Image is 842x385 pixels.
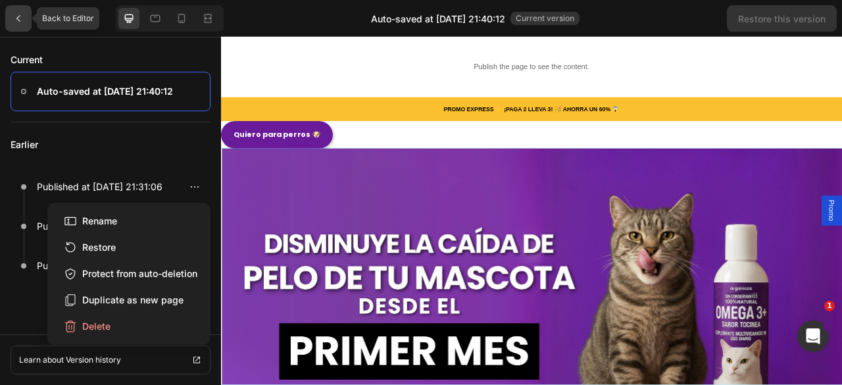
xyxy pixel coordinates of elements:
button: Restore [53,234,205,261]
div: Dominio: [DOMAIN_NAME] [34,34,147,45]
button: Delete [53,313,205,340]
iframe: Intercom live chat [797,321,829,352]
p: ⁠⁠⁠⁠⁠⁠⁠ [1,74,255,79]
a: Learn about Version history [11,346,210,374]
strong: Quiero para perros 🐶 [16,118,126,131]
div: Duplicate as new page [64,293,184,307]
button: Rename [53,208,205,234]
span: Current version [510,12,580,25]
span: Promo [237,161,250,188]
span: PROMO EXPRESS ⚡ ¡PAGA 2 LLEVA 3! 🥳 AHORRA UN 60% 😱 [283,88,506,96]
img: logo_orange.svg [21,21,32,32]
p: Learn about Version history [19,354,121,366]
img: website_grey.svg [21,34,32,45]
p: Published at [DATE] 21:31:06 [37,179,162,195]
div: Protect from auto-deletion [64,267,197,280]
div: Delete [64,319,111,333]
div: Rename [64,214,117,228]
span: iPhone 13 Pro ( 390 px) [70,7,155,20]
strong: Quiero para perros 🐶 [73,97,184,110]
div: v 4.0.25 [37,21,64,32]
span: Auto-saved at [DATE] 21:40:12 [371,12,505,26]
span: 1 [824,301,835,311]
div: Restore this version [738,12,826,26]
a: Quiero para perros 🐶 [26,91,231,116]
img: tab_keywords_by_traffic_grey.svg [140,76,151,87]
iframe: Design area [221,37,842,385]
p: Current [11,48,210,72]
p: Published at [DATE] 21:29:34 [37,218,164,234]
div: Dominio [69,78,101,86]
p: Published at [DATE] 21:26:30 [37,258,164,274]
button: Restore this version [727,5,837,32]
button: Protect from auto-deletion [53,261,205,287]
button: Duplicate as new page [53,287,205,313]
div: Palabras clave [155,78,209,86]
span: Promo [770,207,783,234]
p: Earlier [11,122,210,167]
span: PROMO EXPRESS ⚡ ¡PAGA 2 LLEVA 3! 🥳 AHORRA UN 60% 😱 [16,71,239,79]
h3: Page history [39,11,111,26]
div: Restore [64,240,116,254]
p: Auto-saved at [DATE] 21:40:12 [37,84,173,99]
img: tab_domain_overview_orange.svg [55,76,65,87]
